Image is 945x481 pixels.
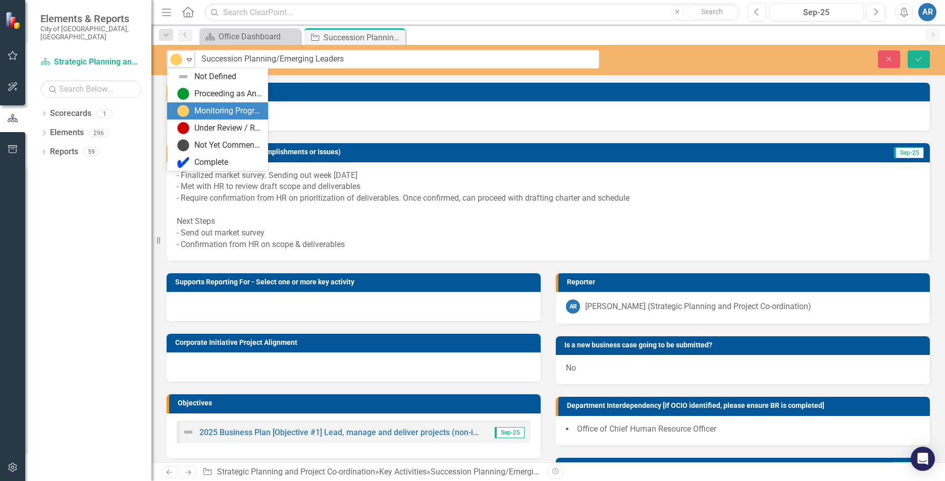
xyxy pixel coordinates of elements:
[50,146,78,158] a: Reports
[177,239,920,251] div: - Confirmation from HR on scope & deliverables
[585,301,811,313] div: [PERSON_NAME] (Strategic Planning and Project Co-ordination)
[177,122,189,134] img: Under Review / Reassessment
[177,216,920,227] div: Next Steps
[431,467,573,476] div: Succession Planning/Emerging Leaders
[40,80,141,98] input: Search Below...
[202,30,298,43] a: Office Dashboard
[894,147,924,158] span: Sep-25
[701,8,723,16] span: Search
[219,30,298,43] div: Office Dashboard
[178,399,536,407] h3: Objectives
[194,140,262,151] div: Not Yet Commenced / On Hold
[177,139,189,151] img: Not Yet Commenced / On Hold
[194,157,228,168] div: Complete
[567,402,925,409] h3: Department Interdependency [If OCIO identified, please ensure BR is completed]
[566,299,580,314] div: AR
[177,181,920,193] div: - Met with HR to review draft scope and deliverables
[911,447,935,471] div: Open Intercom Messenger
[182,426,194,438] img: Not Defined
[50,108,91,119] a: Scorecards
[195,50,599,69] input: This field is required
[175,278,536,286] h3: Supports Reporting For - Select one or more key activity
[202,466,541,478] div: » »
[324,31,403,44] div: Succession Planning/Emerging Leaders
[50,127,84,139] a: Elements
[204,4,740,21] input: Search ClearPoint...
[564,341,925,349] h3: Is a new business case going to be submitted?
[194,123,262,134] div: Under Review / Reassessment
[170,53,182,66] img: Monitoring Progress
[177,193,920,204] div: - Require confirmation from HR on prioritization of deliverables. Once confirmed, can proceed wit...
[769,3,864,21] button: Sep-25
[40,25,141,41] small: City of [GEOGRAPHIC_DATA], [GEOGRAPHIC_DATA]
[40,13,141,25] span: Elements & Reports
[177,156,189,168] img: Complete
[194,88,262,100] div: Proceeding as Anticipated
[177,88,189,100] img: Proceeding as Anticipated
[918,3,936,21] button: AR
[379,467,427,476] a: Key Activities
[577,424,716,434] span: Office of Chief Human Resource Officer
[177,105,189,117] img: Monitoring Progress
[567,278,925,286] h3: Reporter
[194,71,236,83] div: Not Defined
[178,88,925,95] h3: Description
[177,227,920,239] div: - Send out market survey
[217,467,375,476] a: Strategic Planning and Project Co-ordination
[178,148,806,156] h3: Quarterly Update (Key Accomplishments or Issues)
[96,109,113,118] div: 1
[177,71,189,83] img: Not Defined
[566,363,576,373] span: No
[175,339,536,346] h3: Corporate Initiative Project Alignment
[83,148,99,156] div: 59
[495,427,524,438] span: Sep-25
[177,170,920,182] div: - Finalized market survey. Sending out week [DATE]
[773,7,860,19] div: Sep-25
[89,129,109,137] div: 296
[40,56,141,68] a: Strategic Planning and Project Co-ordination
[5,11,23,29] img: ClearPoint Strategy
[894,462,924,473] span: Sep-25
[194,105,262,117] div: Monitoring Progress
[687,5,738,19] button: Search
